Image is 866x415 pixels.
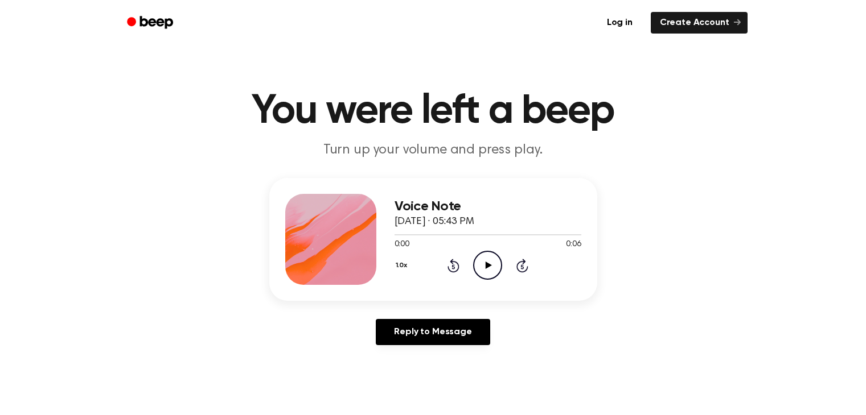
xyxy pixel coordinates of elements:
a: Reply to Message [376,319,490,345]
span: 0:00 [395,239,409,251]
button: 1.0x [395,256,412,275]
span: 0:06 [566,239,581,251]
a: Log in [596,10,644,36]
p: Turn up your volume and press play. [215,141,652,160]
a: Create Account [651,12,748,34]
h1: You were left a beep [142,91,725,132]
h3: Voice Note [395,199,581,214]
a: Beep [119,12,183,34]
span: [DATE] · 05:43 PM [395,217,474,227]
